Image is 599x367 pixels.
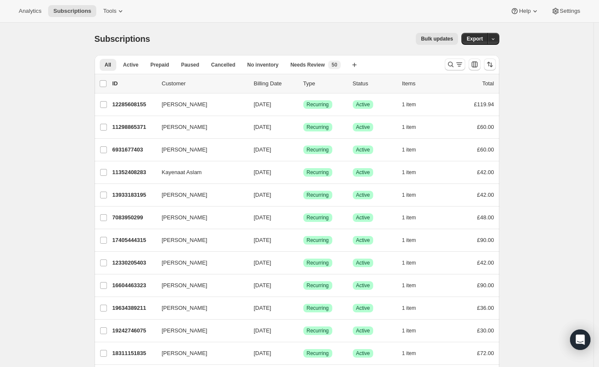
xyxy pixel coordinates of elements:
[112,281,155,290] p: 16604463323
[519,8,530,15] span: Help
[254,79,297,88] p: Billing Date
[162,191,207,199] span: [PERSON_NAME]
[477,237,494,243] span: £90.00
[254,214,271,221] span: [DATE]
[402,169,416,176] span: 1 item
[307,169,329,176] span: Recurring
[211,61,236,68] span: Cancelled
[402,302,426,314] button: 1 item
[162,349,207,358] span: [PERSON_NAME]
[157,98,242,111] button: [PERSON_NAME]
[254,237,271,243] span: [DATE]
[477,192,494,198] span: £42.00
[356,124,370,131] span: Active
[254,169,271,175] span: [DATE]
[570,329,590,350] div: Open Intercom Messenger
[157,279,242,292] button: [PERSON_NAME]
[402,325,426,337] button: 1 item
[474,101,494,108] span: £119.94
[402,237,416,244] span: 1 item
[356,192,370,198] span: Active
[162,326,207,335] span: [PERSON_NAME]
[421,35,453,42] span: Bulk updates
[162,213,207,222] span: [PERSON_NAME]
[402,79,445,88] div: Items
[112,144,494,156] div: 6931677403[PERSON_NAME][DATE]SuccessRecurringSuccessActive1 item£60.00
[254,146,271,153] span: [DATE]
[112,168,155,177] p: 11352408283
[162,259,207,267] span: [PERSON_NAME]
[331,61,337,68] span: 50
[162,123,207,131] span: [PERSON_NAME]
[477,350,494,356] span: £72.00
[356,282,370,289] span: Active
[416,33,458,45] button: Bulk updates
[467,35,483,42] span: Export
[112,79,155,88] p: ID
[402,99,426,111] button: 1 item
[402,234,426,246] button: 1 item
[150,61,169,68] span: Prepaid
[254,350,271,356] span: [DATE]
[112,326,155,335] p: 19242746075
[19,8,41,15] span: Analytics
[291,61,325,68] span: Needs Review
[254,305,271,311] span: [DATE]
[402,166,426,178] button: 1 item
[157,233,242,247] button: [PERSON_NAME]
[254,124,271,130] span: [DATE]
[307,101,329,108] span: Recurring
[112,212,494,224] div: 7083950299[PERSON_NAME][DATE]SuccessRecurringSuccessActive1 item£48.00
[181,61,199,68] span: Paused
[546,5,585,17] button: Settings
[307,124,329,131] span: Recurring
[477,327,494,334] span: £30.00
[162,236,207,245] span: [PERSON_NAME]
[356,259,370,266] span: Active
[353,79,395,88] p: Status
[254,192,271,198] span: [DATE]
[402,347,426,359] button: 1 item
[402,212,426,224] button: 1 item
[48,5,96,17] button: Subscriptions
[402,124,416,131] span: 1 item
[477,259,494,266] span: £42.00
[303,79,346,88] div: Type
[95,34,150,44] span: Subscriptions
[112,304,155,312] p: 19634389211
[112,123,155,131] p: 11298865371
[402,189,426,201] button: 1 item
[477,146,494,153] span: £60.00
[112,213,155,222] p: 7083950299
[307,350,329,357] span: Recurring
[307,237,329,244] span: Recurring
[157,211,242,224] button: [PERSON_NAME]
[112,325,494,337] div: 19242746075[PERSON_NAME][DATE]SuccessRecurringSuccessActive1 item£30.00
[560,8,580,15] span: Settings
[157,120,242,134] button: [PERSON_NAME]
[307,259,329,266] span: Recurring
[53,8,91,15] span: Subscriptions
[505,5,544,17] button: Help
[469,58,481,70] button: Customize table column order and visibility
[477,124,494,130] span: £60.00
[112,100,155,109] p: 12285608155
[356,305,370,312] span: Active
[254,259,271,266] span: [DATE]
[112,349,155,358] p: 18311151835
[112,280,494,291] div: 16604463323[PERSON_NAME][DATE]SuccessRecurringSuccessActive1 item£90.00
[112,146,155,154] p: 6931677403
[402,257,426,269] button: 1 item
[307,282,329,289] span: Recurring
[356,214,370,221] span: Active
[112,191,155,199] p: 13933183195
[356,350,370,357] span: Active
[402,146,416,153] span: 1 item
[307,305,329,312] span: Recurring
[157,324,242,338] button: [PERSON_NAME]
[105,61,111,68] span: All
[14,5,46,17] button: Analytics
[402,259,416,266] span: 1 item
[402,282,416,289] span: 1 item
[402,305,416,312] span: 1 item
